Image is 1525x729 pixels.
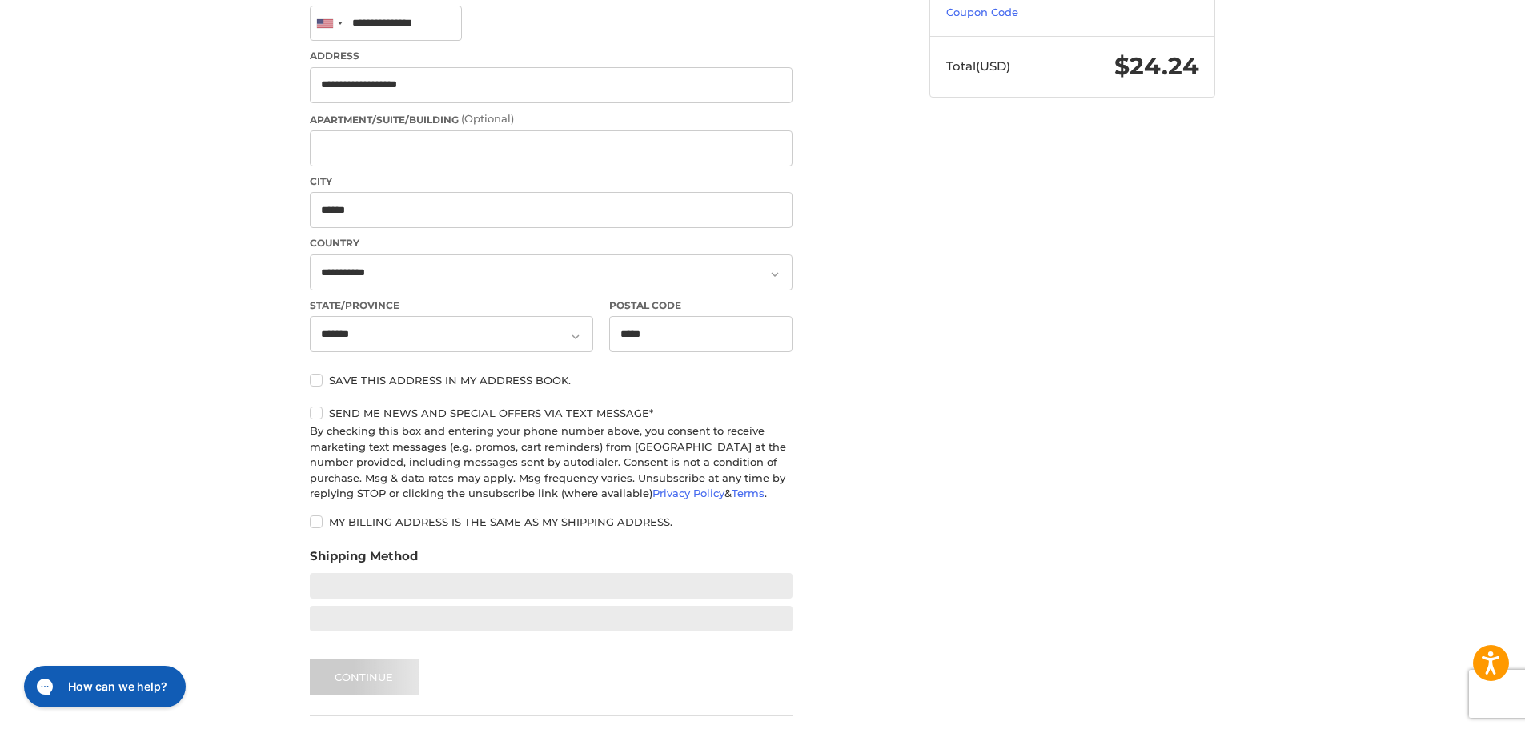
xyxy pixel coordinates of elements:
span: Total (USD) [946,58,1010,74]
label: Save this address in my address book. [310,374,793,387]
label: Send me news and special offers via text message* [310,407,793,419]
a: Coupon Code [946,6,1018,18]
small: (Optional) [461,112,514,125]
span: $24.24 [1114,51,1199,81]
label: My billing address is the same as my shipping address. [310,515,793,528]
label: Postal Code [609,298,793,313]
legend: Shipping Method [310,547,418,573]
a: Privacy Policy [652,487,724,499]
div: United States: +1 [311,6,347,41]
a: Terms [732,487,765,499]
label: City [310,174,793,189]
iframe: Gorgias live chat messenger [16,660,191,713]
div: By checking this box and entering your phone number above, you consent to receive marketing text ... [310,423,793,502]
label: Apartment/Suite/Building [310,111,793,127]
label: State/Province [310,298,593,313]
button: Continue [310,659,419,695]
label: Address [310,49,793,63]
label: Country [310,236,793,250]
